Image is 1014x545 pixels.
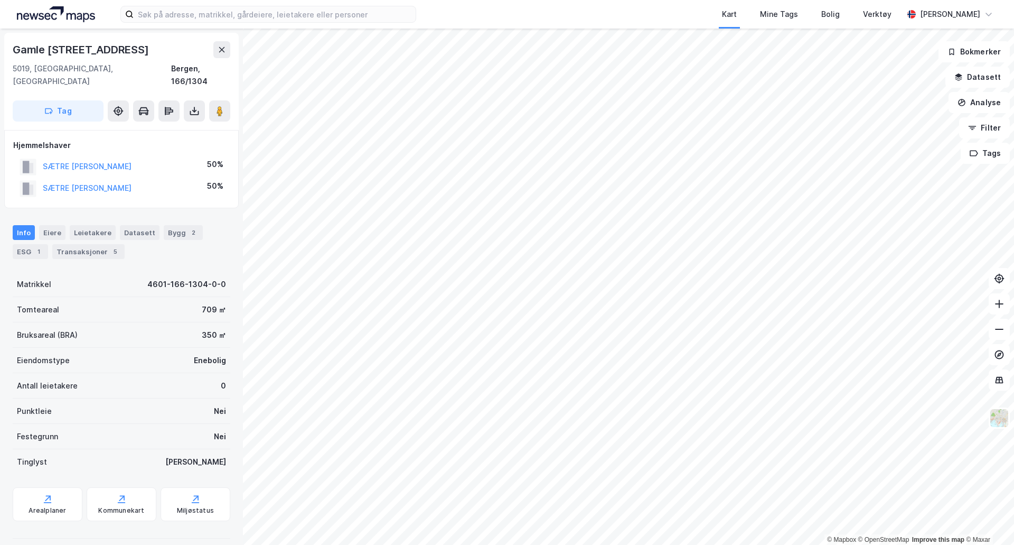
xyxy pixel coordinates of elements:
div: Leietakere [70,225,116,240]
div: Punktleie [17,405,52,418]
a: Improve this map [912,536,964,543]
div: Nei [214,430,226,443]
div: Tomteareal [17,303,59,316]
div: 2 [188,227,199,238]
button: Filter [959,117,1010,138]
div: Nei [214,405,226,418]
div: 1 [33,246,44,257]
div: [PERSON_NAME] [165,456,226,468]
div: Eiendomstype [17,354,70,367]
input: Søk på adresse, matrikkel, gårdeiere, leietakere eller personer [134,6,416,22]
div: Kommunekart [98,506,144,515]
div: Tinglyst [17,456,47,468]
div: Kart [722,8,737,21]
div: ESG [13,244,48,259]
div: 50% [207,158,223,171]
div: Enebolig [194,354,226,367]
button: Bokmerker [938,41,1010,62]
div: 5 [110,246,120,257]
div: Antall leietakere [17,380,78,392]
div: 709 ㎡ [202,303,226,316]
div: Festegrunn [17,430,58,443]
iframe: Chat Widget [961,494,1014,545]
div: Bygg [164,225,203,240]
button: Datasett [945,67,1010,88]
div: Matrikkel [17,278,51,291]
button: Analyse [949,92,1010,113]
div: 50% [207,180,223,192]
div: Miljøstatus [177,506,214,515]
div: Gamle [STREET_ADDRESS] [13,41,151,58]
div: 350 ㎡ [202,329,226,341]
button: Tags [961,143,1010,164]
div: Bolig [821,8,840,21]
div: Info [13,225,35,240]
img: logo.a4113a55bc3d86da70a041830d287a7e.svg [17,6,95,22]
div: Arealplaner [29,506,66,515]
button: Tag [13,100,104,122]
div: Bruksareal (BRA) [17,329,78,341]
div: Hjemmelshaver [13,139,230,152]
div: Mine Tags [760,8,798,21]
div: [PERSON_NAME] [920,8,980,21]
div: 0 [221,380,226,392]
div: Transaksjoner [52,244,125,259]
div: Datasett [120,225,159,240]
div: 4601-166-1304-0-0 [147,278,226,291]
div: Bergen, 166/1304 [171,62,230,88]
div: 5019, [GEOGRAPHIC_DATA], [GEOGRAPHIC_DATA] [13,62,171,88]
img: Z [989,408,1009,428]
a: Mapbox [827,536,856,543]
div: Verktøy [863,8,891,21]
div: Eiere [39,225,65,240]
div: Kontrollprogram for chat [961,494,1014,545]
a: OpenStreetMap [858,536,909,543]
